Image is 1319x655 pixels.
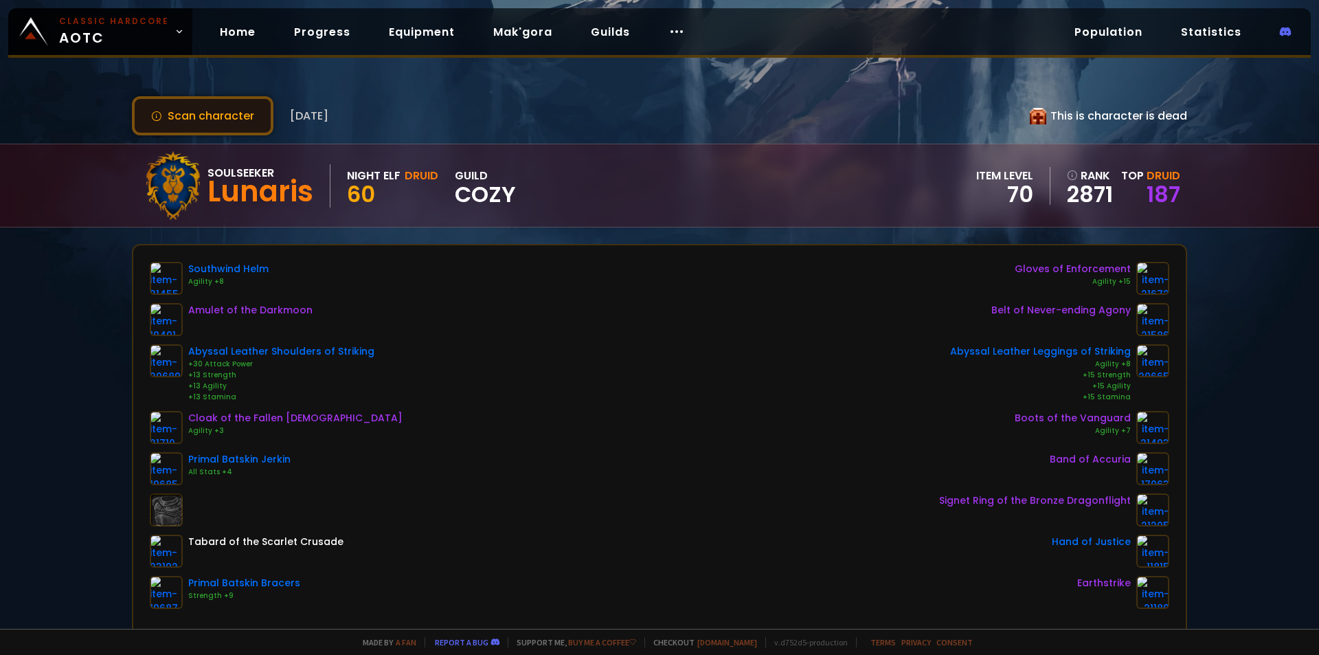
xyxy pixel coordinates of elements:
div: item level [976,167,1033,184]
img: item-21493 [1136,411,1169,444]
div: Abyssal Leather Leggings of Striking [950,344,1131,359]
a: Classic HardcoreAOTC [8,8,192,55]
a: Privacy [901,637,931,647]
img: item-17063 [1136,452,1169,485]
img: item-11815 [1136,535,1169,568]
span: 60 [347,179,375,210]
div: Agility +8 [950,359,1131,370]
div: Band of Accuria [1050,452,1131,467]
div: +15 Agility [950,381,1131,392]
a: Terms [870,637,896,647]
div: Boots of the Vanguard [1015,411,1131,425]
a: 187 [1147,179,1180,210]
div: +13 Strength [188,370,374,381]
div: Top [1121,167,1180,184]
a: Population [1063,18,1153,46]
div: Belt of Never-ending Agony [991,303,1131,318]
div: Agility +3 [188,425,403,436]
img: item-23192 [150,535,183,568]
span: Druid [1147,168,1180,184]
div: +13 Agility [188,381,374,392]
div: Signet Ring of the Bronze Dragonflight [939,493,1131,508]
span: AOTC [59,15,169,48]
img: item-19491 [150,303,183,336]
div: Lunaris [207,181,313,202]
img: item-21586 [1136,303,1169,336]
div: +15 Stamina [950,392,1131,403]
div: +13 Stamina [188,392,374,403]
a: Home [209,18,267,46]
div: guild [455,167,516,205]
div: This is character is dead [1030,107,1187,124]
div: Earthstrike [1077,576,1131,590]
div: Hand of Justice [1052,535,1131,549]
a: Progress [283,18,361,46]
a: Report a bug [435,637,488,647]
div: All Stats +4 [188,467,291,478]
a: Consent [936,637,973,647]
div: Strength +9 [188,590,300,601]
div: Amulet of the Darkmoon [188,303,313,318]
img: item-19687 [150,576,183,609]
div: Soulseeker [207,164,313,181]
div: Southwind Helm [188,262,269,276]
a: Guilds [580,18,641,46]
a: [DOMAIN_NAME] [697,637,757,647]
span: Cozy [455,184,516,205]
a: Equipment [378,18,466,46]
div: Agility +8 [188,276,269,287]
div: Tabard of the Scarlet Crusade [188,535,343,549]
div: Cloak of the Fallen [DEMOGRAPHIC_DATA] [188,411,403,425]
div: +15 Strength [950,370,1131,381]
div: Abyssal Leather Shoulders of Striking [188,344,374,359]
span: Made by [354,637,416,647]
div: Druid [405,167,438,184]
div: Agility +7 [1015,425,1131,436]
span: Support me, [508,637,636,647]
img: item-21180 [1136,576,1169,609]
img: item-20689 [150,344,183,377]
div: +30 Attack Power [188,359,374,370]
span: [DATE] [290,107,328,124]
a: Mak'gora [482,18,563,46]
span: Checkout [644,637,757,647]
img: item-21710 [150,411,183,444]
div: Night Elf [347,167,401,184]
img: item-21672 [1136,262,1169,295]
small: Classic Hardcore [59,15,169,27]
a: 2871 [1067,184,1113,205]
button: Scan character [132,96,273,135]
div: 70 [976,184,1033,205]
span: v. d752d5 - production [765,637,848,647]
div: Primal Batskin Bracers [188,576,300,590]
a: a fan [396,637,416,647]
div: Primal Batskin Jerkin [188,452,291,467]
img: item-19685 [150,452,183,485]
div: Gloves of Enforcement [1015,262,1131,276]
img: item-21205 [1136,493,1169,526]
img: item-20665 [1136,344,1169,377]
a: Buy me a coffee [568,637,636,647]
div: Agility +15 [1015,276,1131,287]
div: rank [1067,167,1113,184]
img: item-21455 [150,262,183,295]
a: Statistics [1170,18,1252,46]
